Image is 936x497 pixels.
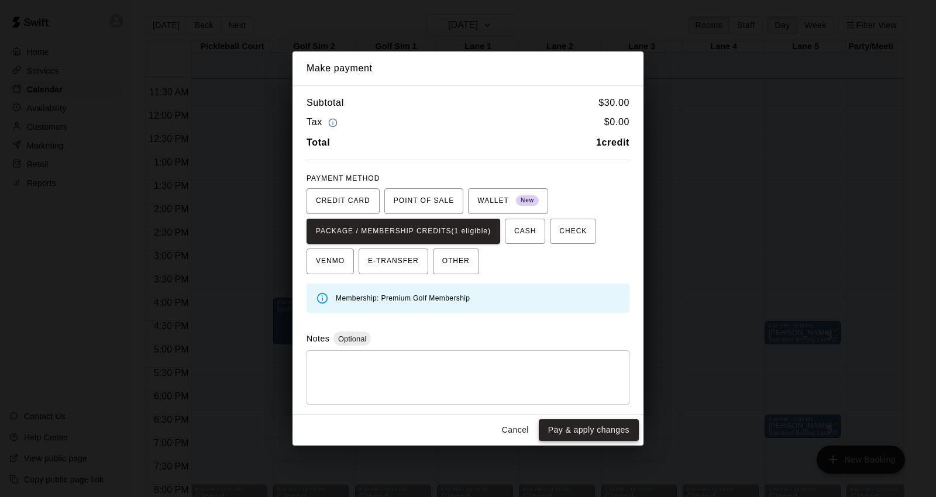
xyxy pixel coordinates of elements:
[316,192,370,210] span: CREDIT CARD
[316,222,491,241] span: PACKAGE / MEMBERSHIP CREDITS (1 eligible)
[505,219,545,244] button: CASH
[598,95,629,111] h6: $ 30.00
[307,115,340,130] h6: Tax
[514,222,536,241] span: CASH
[384,188,463,214] button: POINT OF SALE
[307,188,380,214] button: CREDIT CARD
[316,252,345,271] span: VENMO
[433,248,479,274] button: OTHER
[468,188,548,214] button: WALLET New
[442,252,470,271] span: OTHER
[307,248,354,274] button: VENMO
[596,137,629,147] b: 1 credit
[307,95,344,111] h6: Subtotal
[394,192,454,210] span: POINT OF SALE
[477,192,539,210] span: WALLET
[292,51,643,85] h2: Make payment
[539,419,639,441] button: Pay & apply changes
[368,252,419,271] span: E-TRANSFER
[497,419,534,441] button: Cancel
[307,219,500,244] button: PACKAGE / MEMBERSHIP CREDITS(1 eligible)
[307,137,330,147] b: Total
[604,115,629,130] h6: $ 0.00
[307,334,329,343] label: Notes
[559,222,587,241] span: CHECK
[333,334,371,343] span: Optional
[516,193,539,209] span: New
[550,219,596,244] button: CHECK
[307,174,380,182] span: PAYMENT METHOD
[336,294,470,302] span: Membership: Premium Golf Membership
[359,248,428,274] button: E-TRANSFER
